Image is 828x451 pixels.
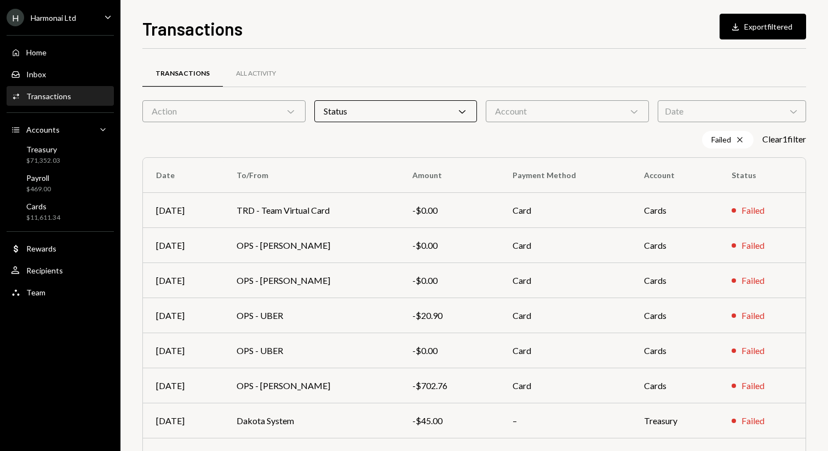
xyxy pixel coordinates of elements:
[7,170,114,196] a: Payroll$469.00
[223,158,400,193] th: To/From
[7,9,24,26] div: H
[31,13,76,22] div: Harmonai Ltd
[26,244,56,253] div: Rewards
[26,125,60,134] div: Accounts
[7,64,114,84] a: Inbox
[7,238,114,258] a: Rewards
[223,228,400,263] td: OPS - [PERSON_NAME]
[26,156,60,165] div: $71,352.03
[499,158,631,193] th: Payment Method
[7,282,114,302] a: Team
[741,379,764,392] div: Failed
[223,368,400,403] td: OPS - [PERSON_NAME]
[499,193,631,228] td: Card
[26,185,51,194] div: $469.00
[412,204,486,217] div: -$0.00
[156,239,210,252] div: [DATE]
[412,239,486,252] div: -$0.00
[7,141,114,168] a: Treasury$71,352.03
[741,204,764,217] div: Failed
[631,368,718,403] td: Cards
[26,202,60,211] div: Cards
[499,263,631,298] td: Card
[631,298,718,333] td: Cards
[631,158,718,193] th: Account
[741,309,764,322] div: Failed
[142,18,243,39] h1: Transactions
[26,266,63,275] div: Recipients
[741,239,764,252] div: Failed
[7,119,114,139] a: Accounts
[223,263,400,298] td: OPS - [PERSON_NAME]
[631,228,718,263] td: Cards
[26,70,46,79] div: Inbox
[7,198,114,225] a: Cards$11,611.34
[143,158,223,193] th: Date
[631,403,718,438] td: Treasury
[26,145,60,154] div: Treasury
[762,134,806,145] button: Clear1filter
[156,69,210,78] div: Transactions
[223,298,400,333] td: OPS - UBER
[7,260,114,280] a: Recipients
[658,100,806,122] div: Date
[412,379,486,392] div: -$702.76
[499,333,631,368] td: Card
[223,333,400,368] td: OPS - UBER
[156,379,210,392] div: [DATE]
[156,309,210,322] div: [DATE]
[631,333,718,368] td: Cards
[26,48,47,57] div: Home
[156,204,210,217] div: [DATE]
[499,403,631,438] td: –
[26,92,71,101] div: Transactions
[399,158,499,193] th: Amount
[26,288,45,297] div: Team
[223,403,400,438] td: Dakota System
[631,263,718,298] td: Cards
[156,274,210,287] div: [DATE]
[486,100,649,122] div: Account
[142,60,223,88] a: Transactions
[142,100,306,122] div: Action
[702,131,754,149] div: Failed
[223,193,400,228] td: TRD - Team Virtual Card
[412,309,486,322] div: -$20.90
[26,173,51,182] div: Payroll
[499,298,631,333] td: Card
[7,42,114,62] a: Home
[631,193,718,228] td: Cards
[741,344,764,357] div: Failed
[7,86,114,106] a: Transactions
[412,274,486,287] div: -$0.00
[499,228,631,263] td: Card
[720,14,806,39] button: Exportfiltered
[499,368,631,403] td: Card
[741,414,764,427] div: Failed
[741,274,764,287] div: Failed
[412,414,486,427] div: -$45.00
[718,158,806,193] th: Status
[236,69,276,78] div: All Activity
[223,60,289,88] a: All Activity
[156,414,210,427] div: [DATE]
[314,100,478,122] div: Status
[412,344,486,357] div: -$0.00
[26,213,60,222] div: $11,611.34
[156,344,210,357] div: [DATE]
